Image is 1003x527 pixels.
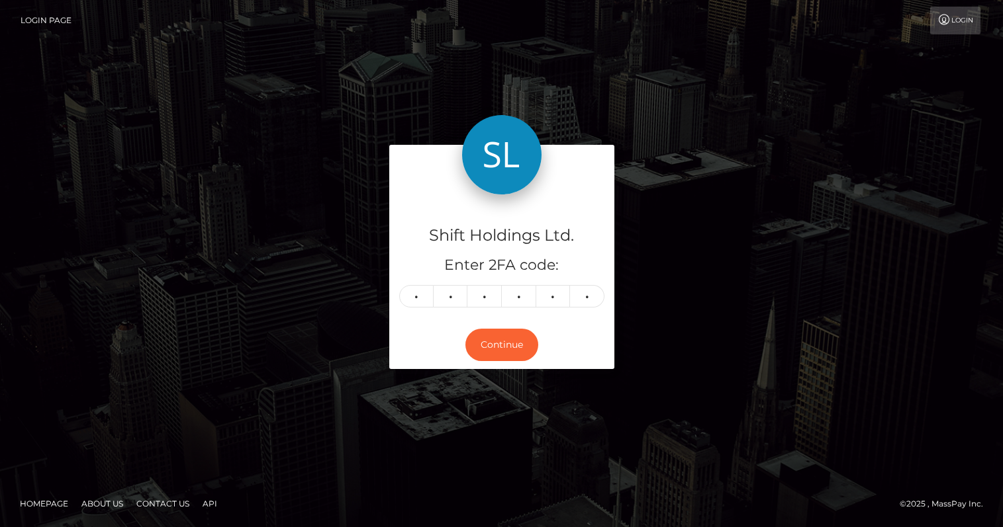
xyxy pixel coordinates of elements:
a: Login [930,7,980,34]
h4: Shift Holdings Ltd. [399,224,604,247]
h5: Enter 2FA code: [399,255,604,276]
div: © 2025 , MassPay Inc. [900,497,993,511]
a: Contact Us [131,493,195,514]
a: About Us [76,493,128,514]
a: Login Page [21,7,72,34]
button: Continue [465,329,538,361]
a: Homepage [15,493,73,514]
img: Shift Holdings Ltd. [462,115,542,194]
a: API [197,493,222,514]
